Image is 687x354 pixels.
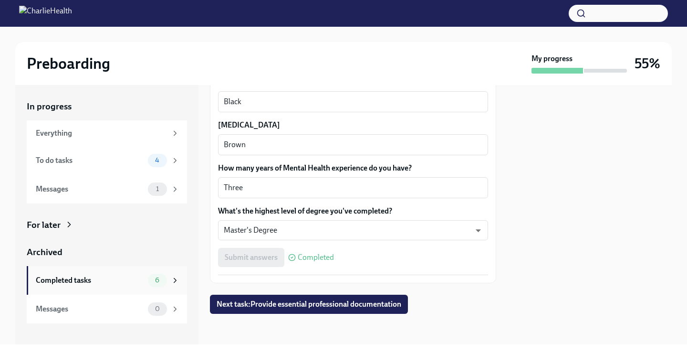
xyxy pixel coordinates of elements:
div: Everything [36,128,167,139]
label: What's the highest level of degree you've completed? [218,206,488,216]
span: Next task : Provide essential professional documentation [217,300,401,309]
a: Archived [27,246,187,258]
button: Next task:Provide essential professional documentation [210,295,408,314]
div: Messages [36,304,144,314]
div: Master's Degree [218,220,488,240]
a: Messages1 [27,175,187,204]
div: Completed tasks [36,275,144,286]
div: Messages [36,184,144,194]
label: [MEDICAL_DATA] [218,120,488,130]
a: Completed tasks6 [27,266,187,295]
h3: 55% [635,55,660,72]
div: For later [27,219,61,231]
span: 6 [149,277,165,284]
div: To do tasks [36,155,144,166]
label: How many years of Mental Health experience do you have? [218,163,488,173]
textarea: Brown [224,139,482,150]
span: 0 [149,305,166,312]
span: 4 [149,157,165,164]
img: CharlieHealth [19,6,72,21]
span: Completed [298,254,334,261]
a: Messages0 [27,295,187,323]
a: In progress [27,100,187,113]
textarea: Three [224,182,482,193]
a: To do tasks4 [27,146,187,175]
a: For later [27,219,187,231]
strong: My progress [531,54,572,64]
span: 1 [150,185,165,193]
a: Everything [27,120,187,146]
h2: Preboarding [27,54,110,73]
textarea: Black [224,96,482,107]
